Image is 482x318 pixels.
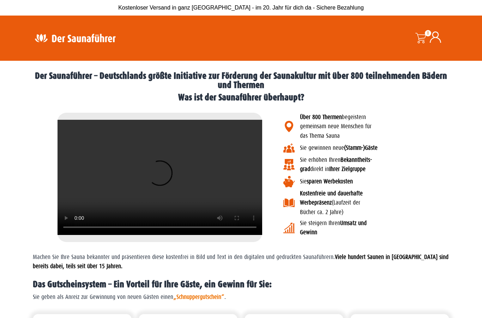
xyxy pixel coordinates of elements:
[118,5,364,11] span: Kostenloser Versand in ganz [GEOGRAPHIC_DATA] - im 20. Jahr für dich da - Sichere Bezahlung
[300,177,477,186] p: Sie
[300,189,477,217] p: (Laufzeit der Bücher ca. 2 Jahre)
[344,145,378,151] b: (Stamm-)Gäste
[33,71,449,89] h2: Der Saunaführer – Deutschlands größte Initiative zur Förderung der Saunakultur mit über 800 teiln...
[33,93,449,102] h2: Was ist der Saunaführer überhaupt?
[300,190,363,206] b: Kostenfreie und dauerhafte Werbepräsenz
[300,113,477,141] p: begeistern gemeinsam neue Menschen für das Thema Sauna
[307,178,353,185] b: sparen Werbekosten
[33,280,449,289] h2: Das Gutscheinsystem – Ein Vorteil für Ihre Gäste, ein Gewinn für Sie:
[300,114,342,120] b: Über 800 Thermen
[425,30,431,36] span: 0
[300,155,477,174] p: Sie erhöhen Ihren direkt in
[33,253,449,271] p: Machen Sie Ihre Sauna bekannter und präsentieren diese kostenfrei in Bild und Text in den digital...
[173,294,224,300] span: „Schnuppergutschein“
[329,166,366,172] b: Ihrer Zielgruppe
[300,143,477,153] p: Sie gewinnen neue
[300,219,477,237] p: Sie steigern Ihren
[33,293,449,302] p: Sie geben als Anreiz zur Gewinnung von neuen Gästen einen .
